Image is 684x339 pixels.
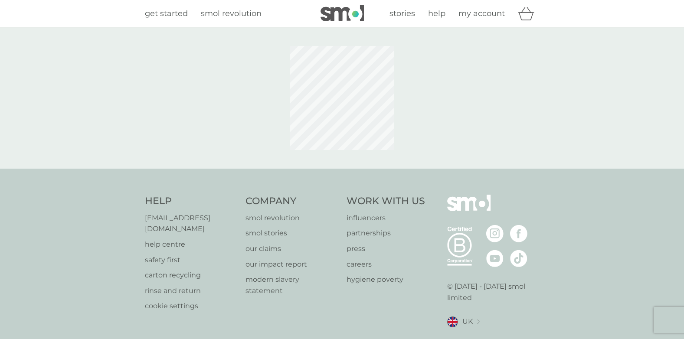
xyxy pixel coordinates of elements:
[245,259,338,270] a: our impact report
[477,319,480,324] img: select a new location
[245,243,338,254] a: our claims
[510,225,527,242] img: visit the smol Facebook page
[486,225,504,242] img: visit the smol Instagram page
[245,228,338,239] a: smol stories
[462,316,473,327] span: UK
[201,9,262,18] span: smol revolution
[458,7,505,20] a: my account
[447,316,458,327] img: UK flag
[447,281,540,303] p: © [DATE] - [DATE] smol limited
[389,9,415,18] span: stories
[145,285,237,297] a: rinse and return
[347,259,425,270] a: careers
[245,195,338,208] h4: Company
[321,5,364,21] img: smol
[145,195,237,208] h4: Help
[389,7,415,20] a: stories
[245,212,338,224] a: smol revolution
[145,7,188,20] a: get started
[518,5,540,22] div: basket
[347,243,425,254] a: press
[347,212,425,224] a: influencers
[510,250,527,267] img: visit the smol Tiktok page
[347,274,425,285] a: hygiene poverty
[201,7,262,20] a: smol revolution
[145,212,237,235] a: [EMAIL_ADDRESS][DOMAIN_NAME]
[447,195,491,224] img: smol
[347,195,425,208] h4: Work With Us
[145,270,237,281] a: carton recycling
[347,228,425,239] a: partnerships
[145,9,188,18] span: get started
[245,274,338,296] a: modern slavery statement
[458,9,505,18] span: my account
[145,254,237,266] a: safety first
[145,300,237,312] a: cookie settings
[428,7,445,20] a: help
[428,9,445,18] span: help
[486,250,504,267] img: visit the smol Youtube page
[145,239,237,250] a: help centre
